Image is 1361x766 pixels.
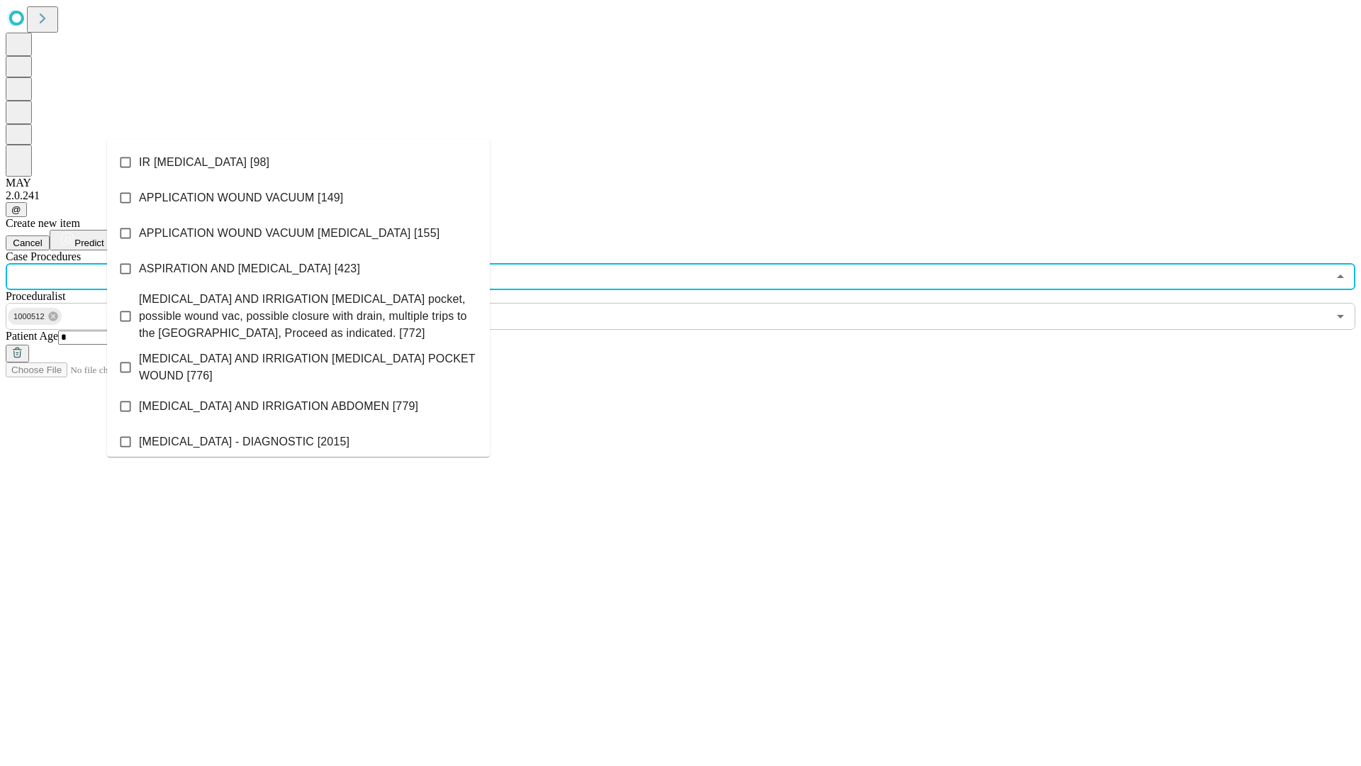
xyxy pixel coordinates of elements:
span: Cancel [13,238,43,248]
span: APPLICATION WOUND VACUUM [MEDICAL_DATA] [155] [139,225,439,242]
span: [MEDICAL_DATA] AND IRRIGATION [MEDICAL_DATA] POCKET WOUND [776] [139,350,478,384]
span: [MEDICAL_DATA] AND IRRIGATION [MEDICAL_DATA] pocket, possible wound vac, possible closure with dr... [139,291,478,342]
span: Patient Age [6,330,58,342]
span: IR [MEDICAL_DATA] [98] [139,154,269,171]
span: ASPIRATION AND [MEDICAL_DATA] [423] [139,260,360,277]
div: 1000512 [8,308,62,325]
span: [MEDICAL_DATA] - DIAGNOSTIC [2015] [139,433,349,450]
span: Create new item [6,217,80,229]
span: APPLICATION WOUND VACUUM [149] [139,189,343,206]
span: Predict [74,238,103,248]
button: Open [1331,306,1350,326]
span: 1000512 [8,309,50,325]
div: 2.0.241 [6,189,1355,202]
button: @ [6,202,27,217]
button: Cancel [6,235,50,250]
span: Scheduled Procedure [6,250,81,262]
div: MAY [6,177,1355,189]
button: Predict [50,230,115,250]
span: [MEDICAL_DATA] AND IRRIGATION ABDOMEN [779] [139,398,418,415]
span: Proceduralist [6,290,65,302]
span: @ [11,204,21,215]
button: Close [1331,267,1350,287]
